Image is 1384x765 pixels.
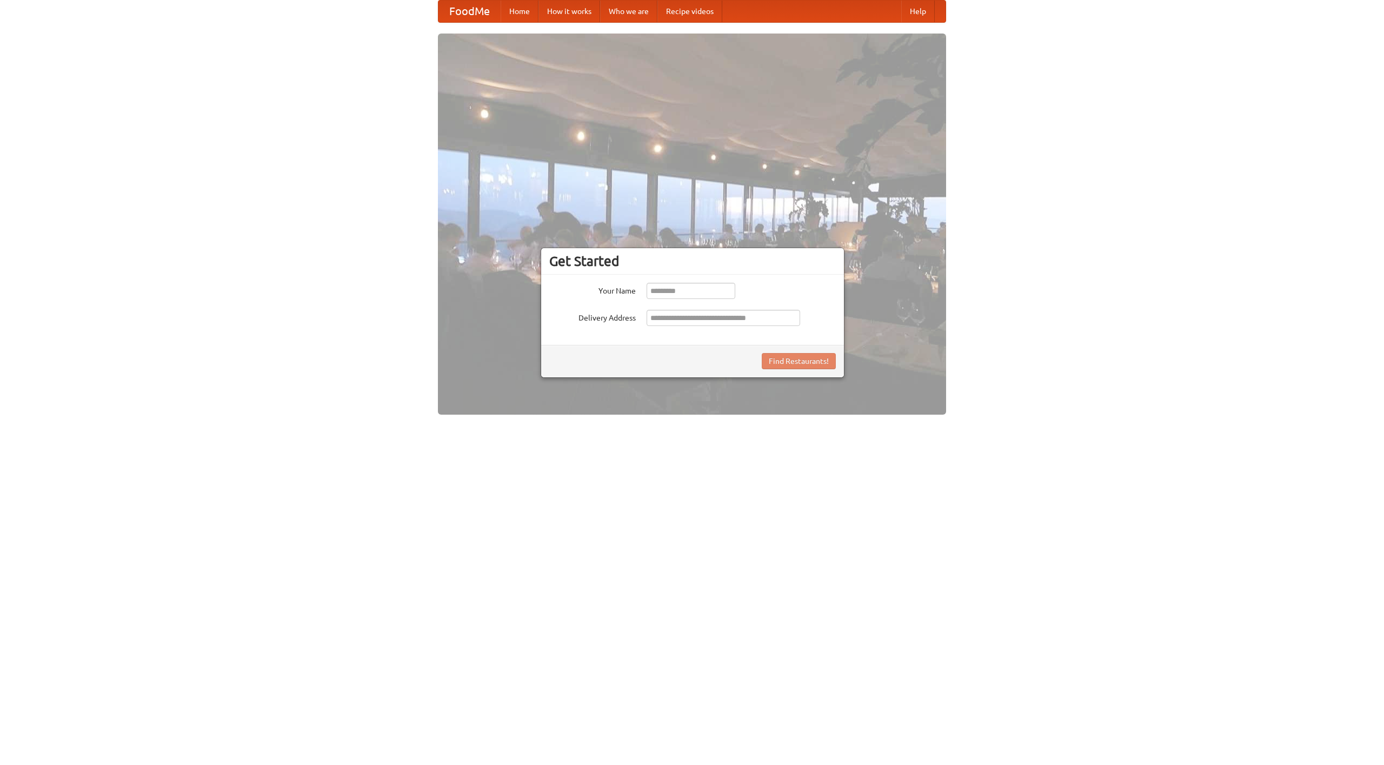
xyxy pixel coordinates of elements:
a: FoodMe [438,1,501,22]
a: How it works [538,1,600,22]
h3: Get Started [549,253,836,269]
a: Who we are [600,1,657,22]
label: Your Name [549,283,636,296]
a: Recipe videos [657,1,722,22]
button: Find Restaurants! [762,353,836,369]
label: Delivery Address [549,310,636,323]
a: Help [901,1,935,22]
a: Home [501,1,538,22]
